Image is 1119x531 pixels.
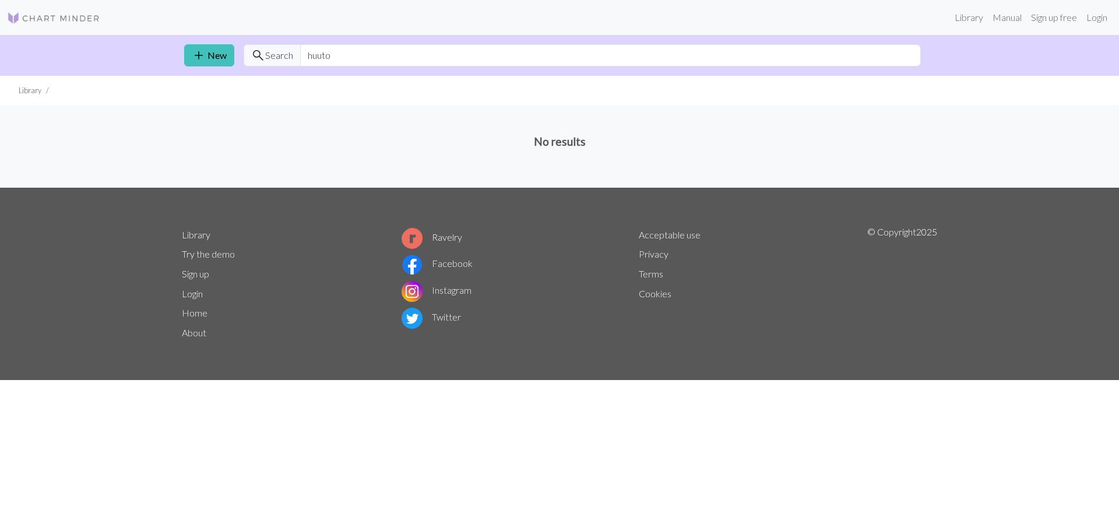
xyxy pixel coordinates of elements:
[251,47,265,64] span: search
[639,288,671,299] a: Cookies
[182,288,203,299] a: Login
[182,229,210,240] a: Library
[402,228,423,249] img: Ravelry logo
[19,85,41,96] li: Library
[182,248,235,259] a: Try the demo
[402,231,462,242] a: Ravelry
[988,6,1026,29] a: Manual
[182,307,207,318] a: Home
[402,308,423,329] img: Twitter logo
[867,225,937,343] p: © Copyright 2025
[7,11,100,25] img: Logo
[402,311,461,322] a: Twitter
[192,47,206,64] span: add
[402,281,423,302] img: Instagram logo
[402,284,471,296] a: Instagram
[182,327,206,338] a: About
[639,268,663,279] a: Terms
[1082,6,1112,29] a: Login
[182,268,209,279] a: Sign up
[402,258,473,269] a: Facebook
[265,48,293,62] span: Search
[402,254,423,275] img: Facebook logo
[950,6,988,29] a: Library
[1026,6,1082,29] a: Sign up free
[639,229,701,240] a: Acceptable use
[184,44,234,66] a: New
[639,248,668,259] a: Privacy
